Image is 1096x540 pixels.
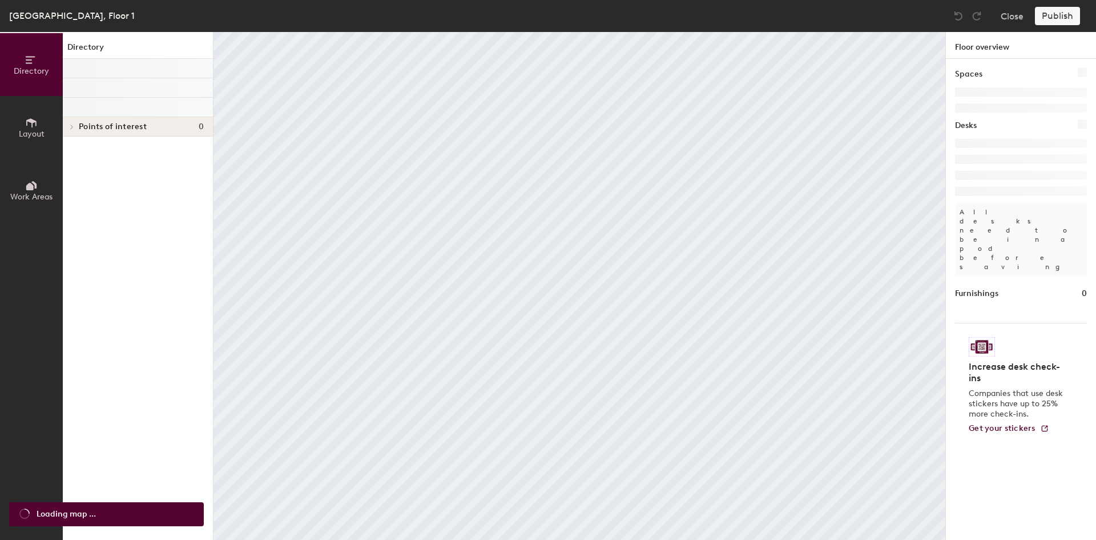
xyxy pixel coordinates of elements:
[946,32,1096,59] h1: Floor overview
[969,424,1049,434] a: Get your stickers
[9,9,135,23] div: [GEOGRAPHIC_DATA], Floor 1
[79,122,147,131] span: Points of interest
[199,122,204,131] span: 0
[1082,287,1087,300] h1: 0
[953,10,964,22] img: Undo
[955,203,1087,276] p: All desks need to be in a pod before saving
[213,32,945,540] canvas: Map
[955,68,982,81] h1: Spaces
[63,41,213,59] h1: Directory
[1001,7,1024,25] button: Close
[19,129,45,139] span: Layout
[955,287,998,300] h1: Furnishings
[969,337,995,357] img: Sticker logo
[955,119,977,132] h1: Desks
[14,66,49,76] span: Directory
[37,508,96,521] span: Loading map ...
[969,361,1066,384] h4: Increase desk check-ins
[10,192,53,202] span: Work Areas
[969,423,1035,433] span: Get your stickers
[971,10,982,22] img: Redo
[969,389,1066,419] p: Companies that use desk stickers have up to 25% more check-ins.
